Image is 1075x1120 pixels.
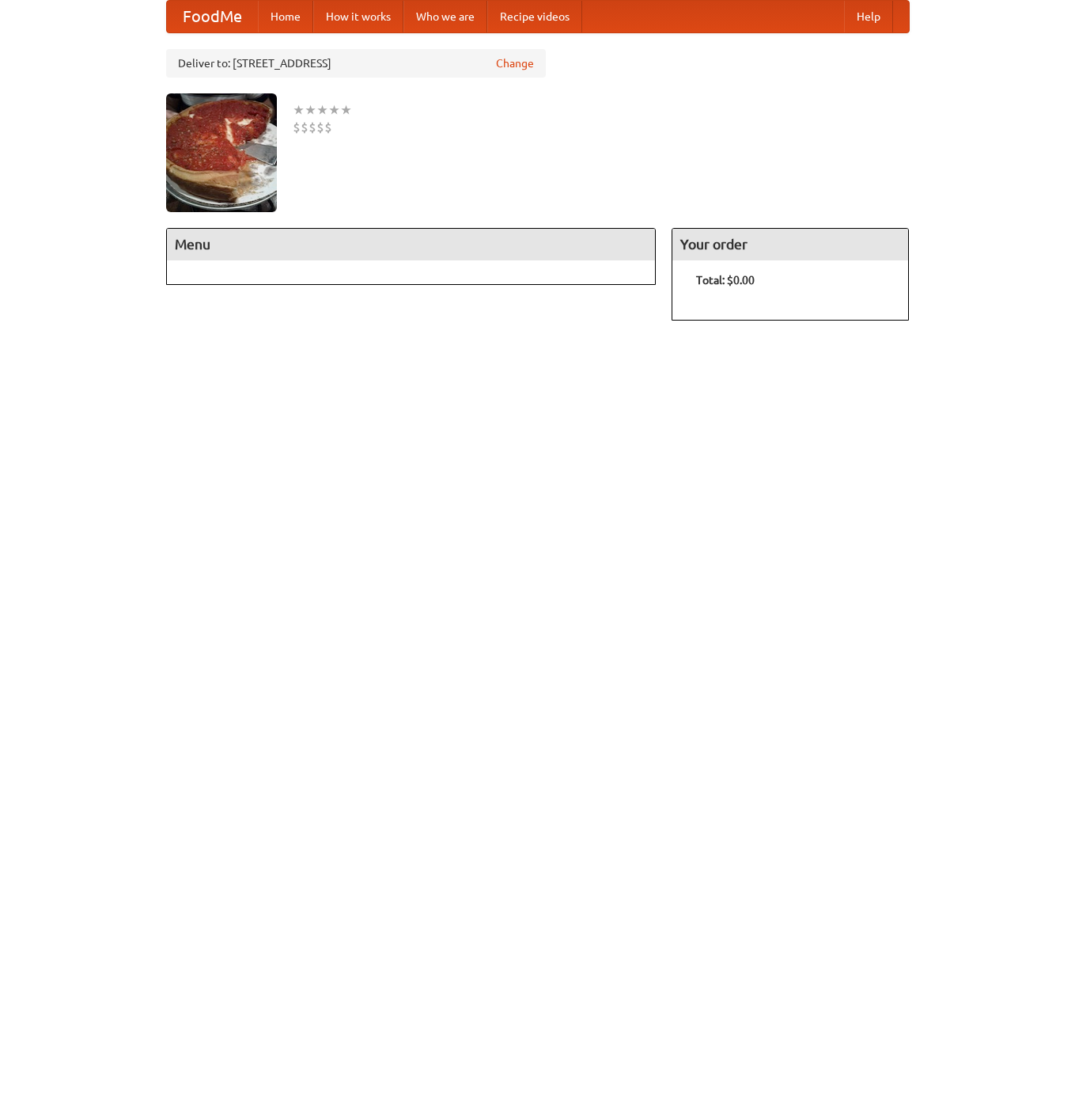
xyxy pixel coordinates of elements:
li: $ [308,119,316,136]
b: Total: $0.00 [696,274,755,287]
li: ★ [293,101,305,119]
li: ★ [340,101,352,119]
a: Help [844,1,893,32]
a: Change [496,55,534,71]
li: $ [301,119,308,136]
div: Deliver to: [STREET_ADDRESS] [166,49,546,78]
li: $ [316,119,324,136]
img: angular.jpg [166,93,277,212]
a: Recipe videos [487,1,582,32]
h4: Menu [167,229,656,260]
a: How it works [313,1,403,32]
li: ★ [328,101,340,119]
a: FoodMe [167,1,258,32]
li: $ [293,119,301,136]
h4: Your order [672,229,908,260]
a: Home [258,1,313,32]
a: Who we are [403,1,487,32]
li: ★ [305,101,316,119]
li: ★ [316,101,328,119]
li: $ [324,119,332,136]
